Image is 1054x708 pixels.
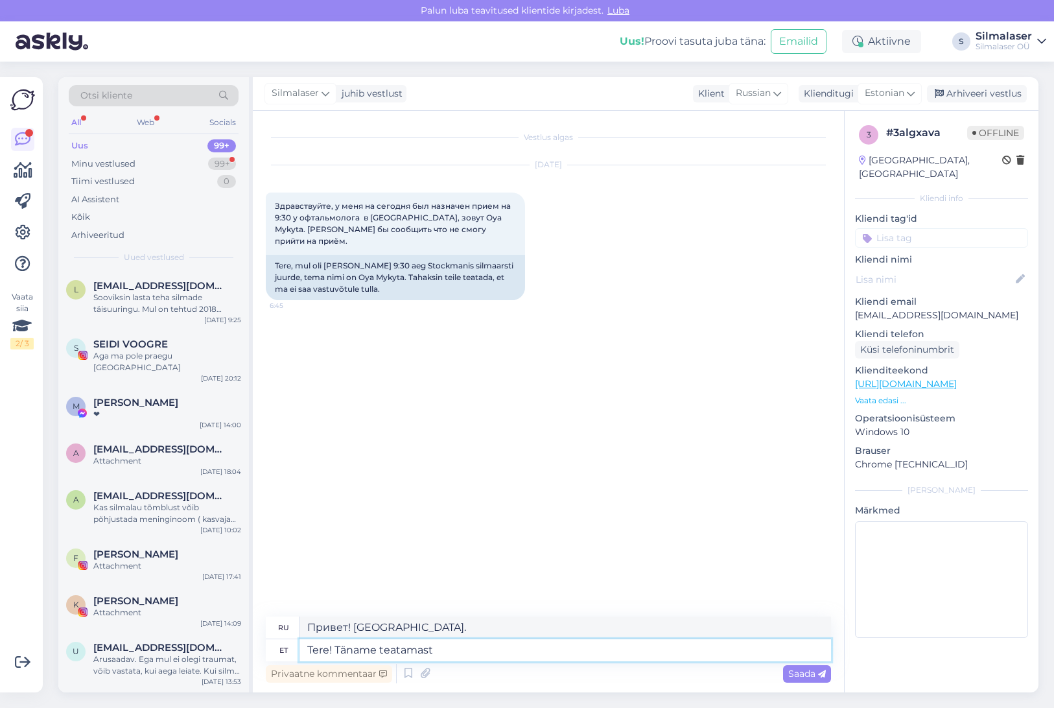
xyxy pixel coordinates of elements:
[204,315,241,325] div: [DATE] 9:25
[952,32,970,51] div: S
[275,201,513,246] span: Здравствуйте, у меня на сегодня был назначен прием на 9:30 у офтальмолога в [GEOGRAPHIC_DATA], зо...
[855,395,1028,407] p: Vaata edasi ...
[74,343,78,353] span: S
[10,291,34,349] div: Vaata siia
[207,114,239,131] div: Socials
[270,301,318,311] span: 6:45
[967,126,1024,140] span: Offline
[134,114,157,131] div: Web
[855,458,1028,471] p: Chrome [TECHNICAL_ID]
[855,378,957,390] a: [URL][DOMAIN_NAME]
[93,350,241,373] div: Aga ma pole praegu [GEOGRAPHIC_DATA]
[266,665,392,683] div: Privaatne kommentaar
[73,495,79,504] span: a
[93,408,241,420] div: ❤
[855,504,1028,517] p: Märkmed
[272,86,319,100] span: Silmalaser
[71,229,124,242] div: Arhiveeritud
[93,549,178,560] span: Frida Brit Noor
[71,175,135,188] div: Tiimi vestlused
[93,280,228,292] span: lindakolk47@hotmail.com
[71,211,90,224] div: Kõik
[93,455,241,467] div: Attachment
[200,467,241,477] div: [DATE] 18:04
[266,255,525,300] div: Tere, mul oli [PERSON_NAME] 9:30 aeg Stockmanis silmaarsti juurde, tema nimi on Oya Mykyta. Tahak...
[693,87,725,100] div: Klient
[200,525,241,535] div: [DATE] 10:02
[855,228,1028,248] input: Lisa tag
[842,30,921,53] div: Aktiivne
[976,41,1032,52] div: Silmalaser OÜ
[855,425,1028,439] p: Windows 10
[71,193,119,206] div: AI Assistent
[855,193,1028,204] div: Kliendi info
[93,443,228,455] span: amjokelafin@gmail.com
[855,253,1028,266] p: Kliendi nimi
[73,553,78,563] span: F
[73,401,80,411] span: M
[208,158,236,171] div: 99+
[93,502,241,525] div: Kas silmalau tõmblust võib põhjustada meninginoom ( kasvaja silmanarvi piirkonnas)?
[266,159,831,171] div: [DATE]
[867,130,871,139] span: 3
[93,560,241,572] div: Attachment
[855,309,1028,322] p: [EMAIL_ADDRESS][DOMAIN_NAME]
[202,572,241,582] div: [DATE] 17:41
[93,292,241,315] div: Sooviksin lasta teha silmade täisuuringu. Mul on tehtud 2018 mõlemale silmale kaeoperatsioon Silm...
[976,31,1046,52] a: SilmalaserSilmalaser OÜ
[217,175,236,188] div: 0
[201,373,241,383] div: [DATE] 20:12
[620,35,644,47] b: Uus!
[299,617,831,639] textarea: Привет! [GEOGRAPHIC_DATA].
[855,484,1028,496] div: [PERSON_NAME]
[93,397,178,408] span: Margot Mõisavald
[202,677,241,687] div: [DATE] 13:53
[855,412,1028,425] p: Operatsioonisüsteem
[73,646,79,656] span: u
[93,338,168,350] span: SEIDI VOOGRE
[976,31,1032,41] div: Silmalaser
[80,89,132,102] span: Otsi kliente
[73,448,79,458] span: a
[69,114,84,131] div: All
[799,87,854,100] div: Klienditugi
[71,139,88,152] div: Uus
[200,420,241,430] div: [DATE] 14:00
[855,212,1028,226] p: Kliendi tag'id
[71,158,135,171] div: Minu vestlused
[10,338,34,349] div: 2 / 3
[278,617,289,639] div: ru
[620,34,766,49] div: Proovi tasuta juba täna:
[736,86,771,100] span: Russian
[855,295,1028,309] p: Kliendi email
[207,139,236,152] div: 99+
[855,327,1028,341] p: Kliendi telefon
[266,132,831,143] div: Vestlus algas
[200,619,241,628] div: [DATE] 14:09
[279,639,288,661] div: et
[336,87,403,100] div: juhib vestlust
[771,29,826,54] button: Emailid
[856,272,1013,287] input: Lisa nimi
[603,5,633,16] span: Luba
[74,285,78,294] span: l
[93,654,241,677] div: Arusaadav. Ega mul ei olegi traumat, võib vastata, kui aega leiate. Kui silm jookseb vett (umbes ...
[124,252,184,263] span: Uued vestlused
[859,154,1002,181] div: [GEOGRAPHIC_DATA], [GEOGRAPHIC_DATA]
[93,490,228,502] span: arterin@gmail.com
[886,125,967,141] div: # 3algxava
[10,88,35,112] img: Askly Logo
[855,341,959,359] div: Küsi telefoninumbrit
[73,600,79,609] span: K
[855,444,1028,458] p: Brauser
[299,639,831,661] textarea: Tere! Täname teatamast
[927,85,1027,102] div: Arhiveeri vestlus
[855,364,1028,377] p: Klienditeekond
[93,642,228,654] span: ulvi.magi.002@mail.ee
[93,607,241,619] div: Attachment
[93,595,178,607] span: Kari Viikna
[865,86,904,100] span: Estonian
[788,668,826,679] span: Saada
